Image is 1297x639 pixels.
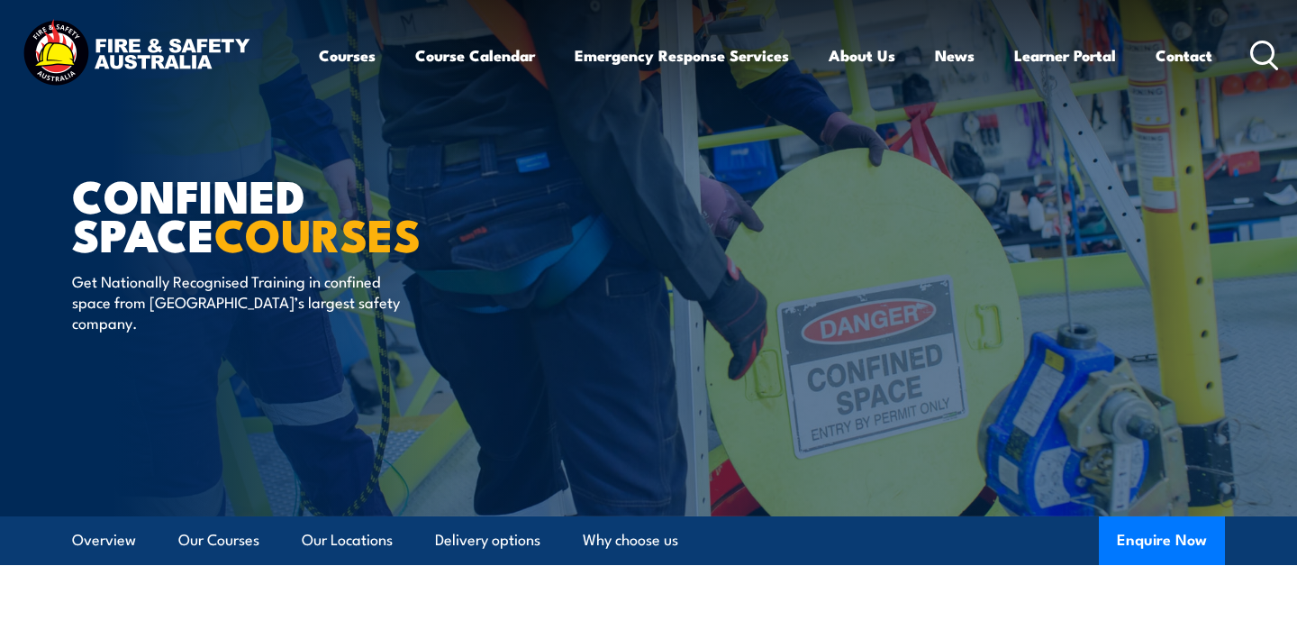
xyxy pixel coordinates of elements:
p: Get Nationally Recognised Training in confined space from [GEOGRAPHIC_DATA]’s largest safety comp... [72,270,401,333]
a: Why choose us [583,516,678,564]
strong: COURSES [214,198,421,268]
a: Course Calendar [415,32,535,79]
a: About Us [829,32,895,79]
a: Learner Portal [1014,32,1116,79]
a: Delivery options [435,516,540,564]
a: Our Courses [178,516,259,564]
a: Contact [1156,32,1212,79]
a: Courses [319,32,376,79]
h1: Confined Space [72,175,517,252]
a: Our Locations [302,516,393,564]
a: Overview [72,516,136,564]
button: Enquire Now [1099,516,1225,565]
a: News [935,32,975,79]
a: Emergency Response Services [575,32,789,79]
